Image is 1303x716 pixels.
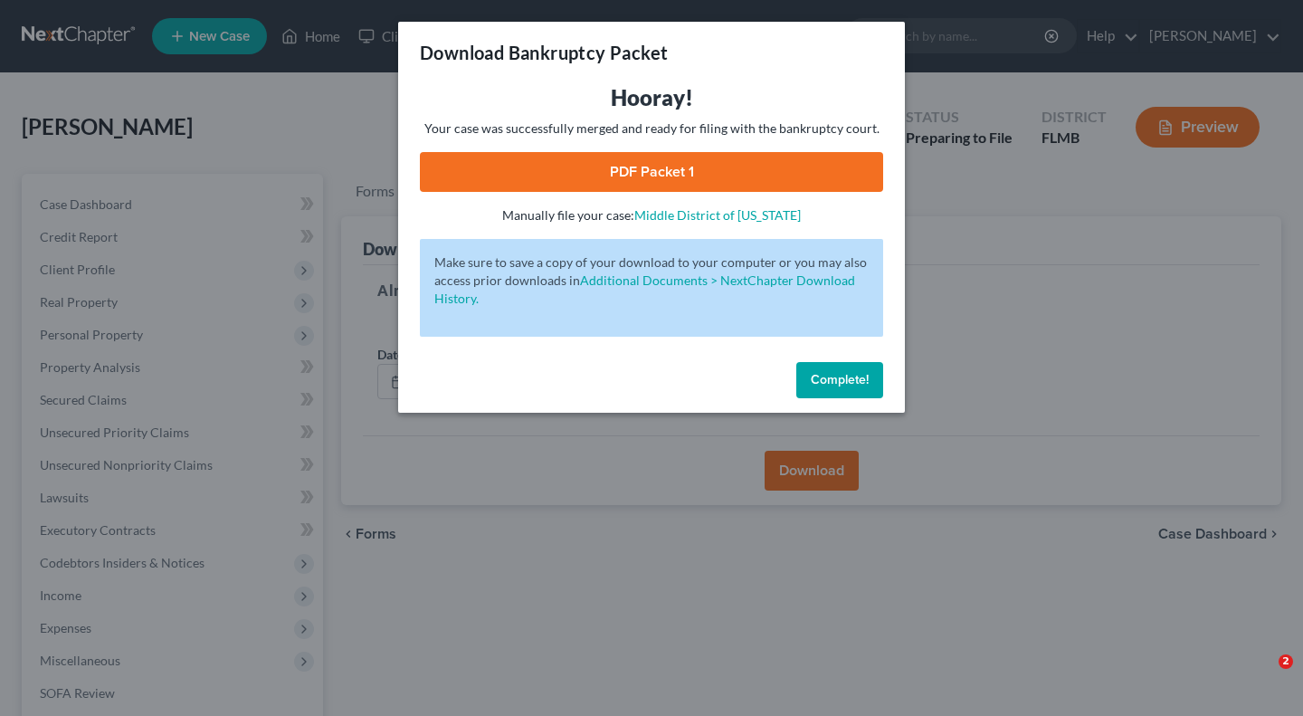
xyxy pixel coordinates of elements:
[634,207,801,223] a: Middle District of [US_STATE]
[420,119,883,138] p: Your case was successfully merged and ready for filing with the bankruptcy court.
[420,83,883,112] h3: Hooray!
[811,372,869,387] span: Complete!
[420,206,883,224] p: Manually file your case:
[434,272,855,306] a: Additional Documents > NextChapter Download History.
[796,362,883,398] button: Complete!
[434,253,869,308] p: Make sure to save a copy of your download to your computer or you may also access prior downloads in
[420,40,668,65] h3: Download Bankruptcy Packet
[1279,654,1293,669] span: 2
[420,152,883,192] a: PDF Packet 1
[1241,654,1285,698] iframe: Intercom live chat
